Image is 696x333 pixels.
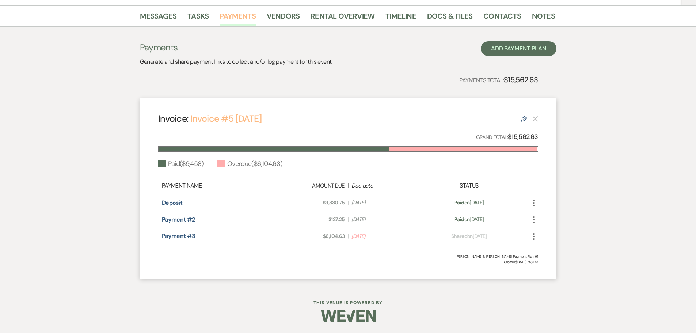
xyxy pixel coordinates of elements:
span: Shared [451,233,467,239]
a: Rental Overview [311,10,374,26]
h4: Invoice: [158,112,262,125]
p: Grand Total: [476,132,538,142]
p: Generate and share payment links to collect and/or log payment for this event. [140,57,332,67]
div: | [274,181,423,190]
a: Notes [532,10,555,26]
div: Amount Due [277,182,345,190]
span: $127.25 [277,216,345,223]
a: Messages [140,10,177,26]
button: This payment plan cannot be deleted because it contains links that have been paid through Weven’s... [532,116,538,122]
span: $9,330.75 [277,199,345,207]
span: [DATE] [351,232,419,240]
img: Weven Logo [321,303,376,329]
span: $6,104.63 [277,232,345,240]
span: Paid [454,199,464,206]
span: Created: [DATE] 1:48 PM [158,259,538,265]
div: on [DATE] [422,199,516,207]
a: Invoice #5 [DATE] [190,113,262,125]
a: Vendors [267,10,300,26]
p: Payments Total: [459,74,538,86]
a: Payment #2 [162,216,195,223]
div: on [DATE] [422,232,516,240]
a: Tasks [187,10,209,26]
div: Paid ( $9,458 ) [158,159,204,169]
h3: Payments [140,41,332,54]
span: [DATE] [351,199,419,207]
div: Status [422,181,516,190]
strong: $15,562.63 [504,75,538,84]
div: [PERSON_NAME] & [PERSON_NAME] Payment Plan #1 [158,254,538,259]
div: on [DATE] [422,216,516,223]
a: Contacts [483,10,521,26]
a: Payment #3 [162,232,195,240]
button: Add Payment Plan [481,41,556,56]
a: Timeline [385,10,416,26]
div: Due date [351,182,419,190]
a: Payments [220,10,256,26]
a: Deposit [162,199,183,207]
strong: $15,562.63 [508,132,538,141]
span: [DATE] [351,216,419,223]
div: Payment Name [162,181,274,190]
span: Paid [454,216,464,223]
div: Overdue ( $6,104.63 ) [217,159,283,169]
a: Docs & Files [427,10,472,26]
